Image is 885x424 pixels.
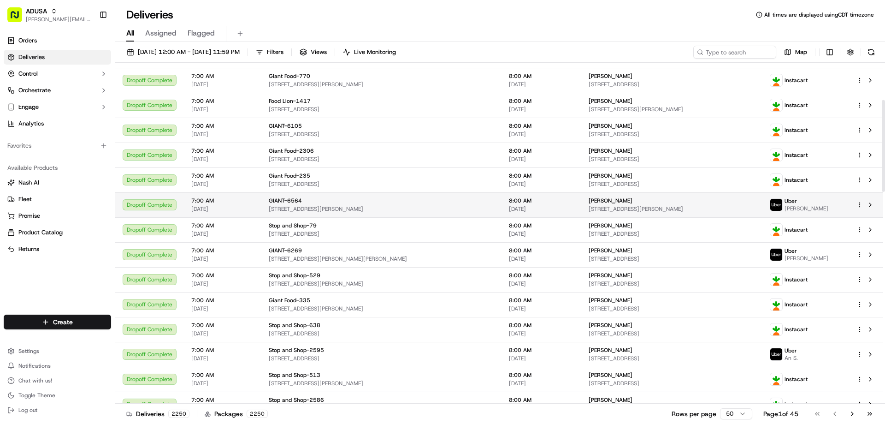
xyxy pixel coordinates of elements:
span: [STREET_ADDRESS] [589,155,755,163]
span: [DATE] [509,355,574,362]
span: Stop and Shop-638 [269,322,320,329]
a: 💻API Documentation [74,130,152,147]
span: [STREET_ADDRESS] [269,330,494,337]
span: Giant Food-335 [269,297,310,304]
span: Settings [18,347,39,355]
span: Stop and Shop-79 [269,222,317,229]
span: GIANT-6269 [269,247,302,254]
button: Views [295,46,331,59]
span: [PERSON_NAME] [589,222,632,229]
span: 7:00 AM [191,122,254,130]
span: [DATE] [191,355,254,362]
span: [DATE] [509,380,574,387]
span: [DATE] [191,106,254,113]
img: profile_instacart_ahold_partner.png [770,299,782,311]
span: Fleet [18,195,32,203]
span: 7:00 AM [191,172,254,179]
span: 8:00 AM [509,371,574,379]
span: Instacart [785,102,808,109]
a: Analytics [4,116,111,131]
img: profile_instacart_ahold_partner.png [770,373,782,385]
span: [STREET_ADDRESS][PERSON_NAME] [269,305,494,312]
img: profile_instacart_ahold_partner.png [770,274,782,286]
span: Instacart [785,226,808,233]
span: An S. [785,354,798,362]
span: 8:00 AM [509,72,574,80]
span: [PERSON_NAME][EMAIL_ADDRESS][PERSON_NAME][DOMAIN_NAME] [26,16,92,23]
span: Returns [18,245,39,253]
button: Product Catalog [4,225,111,240]
a: Fleet [7,195,107,203]
span: 8:00 AM [509,396,574,404]
button: Refresh [865,46,878,59]
span: 7:00 AM [191,72,254,80]
span: [STREET_ADDRESS] [589,255,755,263]
button: Engage [4,100,111,114]
span: [PERSON_NAME] [589,122,632,130]
span: [DATE] [191,230,254,238]
span: [STREET_ADDRESS] [589,230,755,238]
span: [PERSON_NAME] [589,371,632,379]
span: Stop and Shop-529 [269,272,320,279]
span: [PERSON_NAME] [589,147,632,155]
span: [DATE] [509,305,574,312]
span: [DATE] [509,330,574,337]
span: Nash AI [18,179,39,187]
span: [DATE] [509,280,574,287]
span: Giant Food-2306 [269,147,314,155]
img: Nash [9,9,28,28]
div: Packages [205,409,268,418]
span: [DATE] [191,180,254,188]
span: 8:00 AM [509,172,574,179]
span: [DATE] [191,280,254,287]
div: Page 1 of 45 [763,409,798,418]
button: Returns [4,242,111,257]
img: profile_instacart_ahold_partner.png [770,398,782,410]
span: Filters [267,48,283,56]
div: Start new chat [31,88,151,97]
button: [DATE] 12:00 AM - [DATE] 11:59 PM [123,46,244,59]
button: Filters [252,46,288,59]
img: profile_instacart_ahold_partner.png [770,74,782,86]
img: profile_uber_ahold_partner.png [770,348,782,360]
span: Instacart [785,301,808,308]
span: 8:00 AM [509,346,574,354]
span: Instacart [785,151,808,159]
span: [STREET_ADDRESS][PERSON_NAME] [269,81,494,88]
span: [STREET_ADDRESS] [589,330,755,337]
button: Notifications [4,359,111,372]
span: Product Catalog [18,228,63,237]
span: Uber [785,247,797,255]
span: [DATE] [509,106,574,113]
span: Instacart [785,126,808,134]
input: Type to search [693,46,776,59]
span: [STREET_ADDRESS][PERSON_NAME] [269,380,494,387]
span: Instacart [785,326,808,333]
img: profile_instacart_ahold_partner.png [770,174,782,186]
span: Deliveries [18,53,45,61]
a: Promise [7,212,107,220]
div: Available Products [4,161,111,175]
button: Chat with us! [4,374,111,387]
input: Got a question? Start typing here... [24,60,166,69]
span: All times are displayed using CDT timezone [764,11,874,18]
span: [STREET_ADDRESS][PERSON_NAME] [589,106,755,113]
button: Nash AI [4,175,111,190]
span: [PERSON_NAME] [785,205,828,212]
button: ADUSA[PERSON_NAME][EMAIL_ADDRESS][PERSON_NAME][DOMAIN_NAME] [4,4,95,26]
span: [PERSON_NAME] [785,255,828,262]
button: Orchestrate [4,83,111,98]
img: profile_uber_ahold_partner.png [770,249,782,261]
span: [DATE] [191,205,254,213]
span: Instacart [785,400,808,408]
span: [STREET_ADDRESS] [269,131,494,138]
button: Settings [4,345,111,358]
span: Pylon [92,156,112,163]
span: 7:00 AM [191,346,254,354]
span: [STREET_ADDRESS] [589,380,755,387]
span: Promise [18,212,40,220]
span: Instacart [785,77,808,84]
span: [DATE] [191,81,254,88]
a: Orders [4,33,111,48]
span: Notifications [18,362,51,370]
